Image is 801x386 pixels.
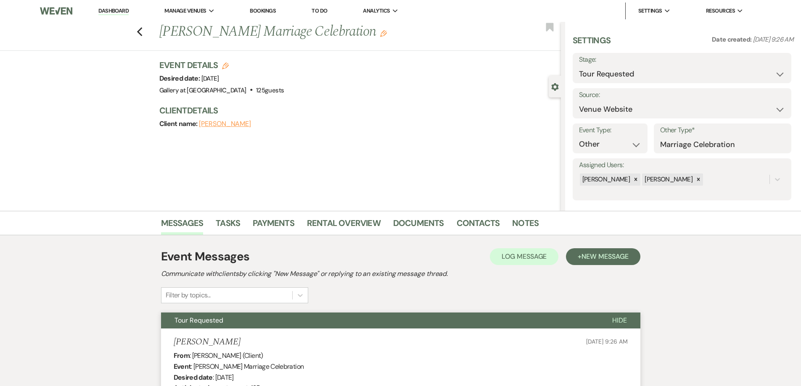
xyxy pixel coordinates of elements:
button: Tour Requested [161,312,599,328]
button: Edit [380,29,387,37]
span: [DATE] 9:26 AM [586,338,627,345]
span: Hide [612,316,627,325]
span: Log Message [502,252,547,261]
b: From [174,351,190,360]
h2: Communicate with clients by clicking "New Message" or replying to an existing message thread. [161,269,640,279]
a: Rental Overview [307,216,381,235]
span: Resources [706,7,735,15]
span: Client name: [159,119,199,128]
button: Hide [599,312,640,328]
button: [PERSON_NAME] [199,121,251,127]
span: New Message [582,252,628,261]
a: Contacts [457,216,500,235]
a: Documents [393,216,444,235]
span: Desired date: [159,74,201,83]
a: Dashboard [98,7,129,15]
a: Bookings [250,7,276,14]
span: [DATE] [201,74,219,83]
h5: [PERSON_NAME] [174,337,241,347]
span: Date created: [712,35,753,44]
span: Tour Requested [174,316,223,325]
label: Source: [579,89,785,101]
div: [PERSON_NAME] [642,173,694,186]
h3: Settings [573,34,611,53]
span: Gallery at [GEOGRAPHIC_DATA] [159,86,246,95]
div: [PERSON_NAME] [580,173,632,186]
button: +New Message [566,248,640,265]
span: Manage Venues [164,7,206,15]
img: Weven Logo [40,2,72,20]
div: Filter by topics... [166,290,211,300]
a: Notes [512,216,539,235]
a: Payments [253,216,294,235]
label: Assigned Users: [579,159,785,171]
label: Event Type: [579,124,641,137]
h3: Event Details [159,59,284,71]
b: Desired date [174,373,213,382]
h1: Event Messages [161,248,250,265]
a: Tasks [216,216,240,235]
b: Event [174,362,191,371]
label: Stage: [579,54,785,66]
a: Messages [161,216,204,235]
button: Log Message [490,248,558,265]
span: Analytics [363,7,390,15]
h3: Client Details [159,105,553,116]
h1: [PERSON_NAME] Marriage Celebration [159,22,477,42]
span: 125 guests [256,86,284,95]
label: Other Type* [660,124,785,137]
a: To Do [312,7,327,14]
button: Close lead details [551,82,559,90]
span: [DATE] 9:26 AM [753,35,793,44]
span: Settings [638,7,662,15]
